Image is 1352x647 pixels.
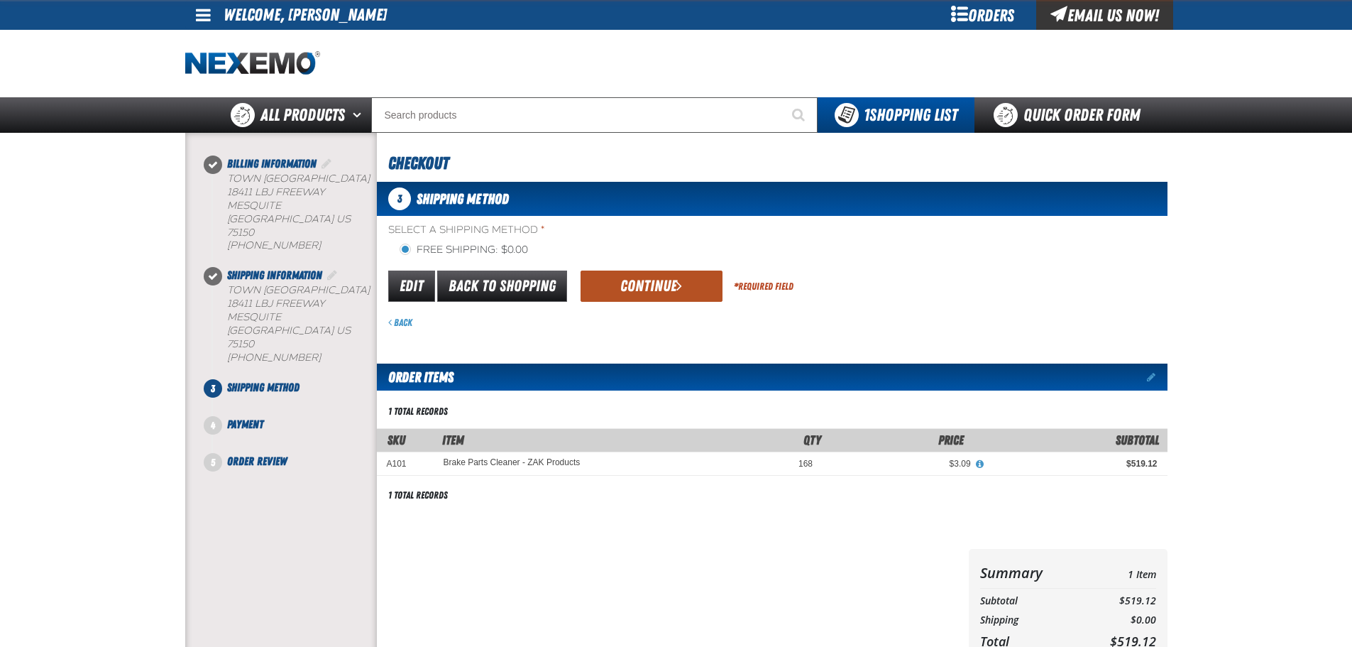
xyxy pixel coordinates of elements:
[227,157,317,170] span: Billing Information
[204,379,222,398] span: 3
[980,611,1082,630] th: Shipping
[832,458,971,469] div: $3.09
[980,560,1082,585] th: Summary
[971,458,989,471] button: View All Prices for Brake Parts Cleaner - ZAK Products
[388,271,435,302] a: Edit
[1116,433,1159,447] span: Subtotal
[260,102,345,128] span: All Products
[1081,592,1155,611] td: $519.12
[388,489,448,502] div: 1 total records
[227,418,263,431] span: Payment
[377,364,454,391] h2: Order Items
[227,200,281,212] span: MESQUITE
[227,352,321,364] bdo: [PHONE_NUMBER]
[185,51,320,76] a: Home
[388,317,412,328] a: Back
[213,379,377,416] li: Shipping Method. Step 3 of 5. Not Completed
[227,239,321,251] bdo: [PHONE_NUMBER]
[581,271,722,302] button: Continue
[319,157,334,170] a: Edit Billing Information
[400,244,411,255] input: Free Shipping: $0.00
[213,156,377,267] li: Billing Information. Step 1 of 5. Completed
[818,97,974,133] button: You have 1 Shopping List. Open to view details
[227,311,281,323] span: MESQUITE
[444,458,581,468] a: Brake Parts Cleaner - ZAK Products
[1081,560,1155,585] td: 1 Item
[227,325,334,337] span: [GEOGRAPHIC_DATA]
[213,267,377,379] li: Shipping Information. Step 2 of 5. Completed
[213,416,377,453] li: Payment. Step 4 of 5. Not Completed
[227,268,322,282] span: Shipping Information
[864,105,957,125] span: Shopping List
[227,284,370,296] span: Town [GEOGRAPHIC_DATA]
[798,459,813,469] span: 168
[388,153,449,173] span: Checkout
[336,213,351,225] span: US
[442,433,464,447] span: Item
[782,97,818,133] button: Start Searching
[227,455,287,468] span: Order Review
[377,452,434,475] td: A101
[388,433,405,447] a: SKU
[348,97,371,133] button: Open All Products pages
[227,381,299,394] span: Shipping Method
[325,268,339,282] a: Edit Shipping Information
[400,244,528,257] label: Free Shipping: $0.00
[388,224,1167,237] span: Select a Shipping Method
[202,156,377,470] nav: Checkout steps. Current step is Shipping Method. Step 3 of 5
[204,453,222,472] span: 5
[336,325,351,337] span: US
[204,416,222,435] span: 4
[991,458,1158,469] div: $519.12
[864,105,869,125] strong: 1
[1081,611,1155,630] td: $0.00
[734,280,793,293] div: Required Field
[227,173,370,185] span: Town [GEOGRAPHIC_DATA]
[803,433,821,447] span: Qty
[388,187,411,210] span: 3
[437,271,567,302] a: Back to Shopping
[185,51,320,76] img: Nexemo logo
[974,97,1167,133] a: Quick Order Form
[227,298,324,310] span: 18411 LBJ Freeway
[227,186,324,198] span: 18411 LBJ Freeway
[938,433,964,447] span: Price
[980,592,1082,611] th: Subtotal
[1147,372,1167,382] a: Edit items
[227,227,254,239] bdo: 75150
[417,190,509,207] span: Shipping Method
[213,453,377,470] li: Order Review. Step 5 of 5. Not Completed
[227,338,254,350] bdo: 75150
[388,405,448,418] div: 1 total records
[227,213,334,225] span: [GEOGRAPHIC_DATA]
[371,97,818,133] input: Search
